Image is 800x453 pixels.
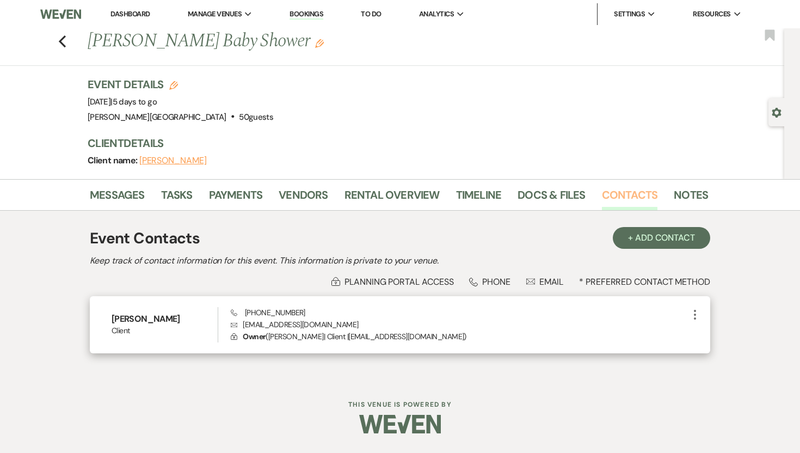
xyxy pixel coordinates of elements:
[315,38,324,48] button: Edit
[674,186,708,210] a: Notes
[40,3,81,26] img: Weven Logo
[231,330,688,342] p: ( [PERSON_NAME] | Client | [EMAIL_ADDRESS][DOMAIN_NAME] )
[614,9,645,20] span: Settings
[110,96,157,107] span: |
[90,254,710,267] h2: Keep track of contact information for this event. This information is private to your venue.
[90,186,145,210] a: Messages
[344,186,440,210] a: Rental Overview
[88,112,226,123] span: [PERSON_NAME][GEOGRAPHIC_DATA]
[112,325,218,336] span: Client
[231,319,688,330] p: [EMAIL_ADDRESS][DOMAIN_NAME]
[139,156,207,165] button: [PERSON_NAME]
[231,308,305,317] span: [PHONE_NUMBER]
[161,186,193,210] a: Tasks
[113,96,157,107] span: 5 days to go
[613,227,710,249] button: + Add Contact
[331,276,453,287] div: Planning Portal Access
[602,186,658,210] a: Contacts
[90,227,200,250] h1: Event Contacts
[518,186,585,210] a: Docs & Files
[526,276,564,287] div: Email
[243,332,266,341] span: Owner
[361,9,381,19] a: To Do
[209,186,263,210] a: Payments
[693,9,730,20] span: Resources
[88,136,697,151] h3: Client Details
[90,276,710,287] div: * Preferred Contact Method
[88,28,575,54] h1: [PERSON_NAME] Baby Shower
[239,112,273,123] span: 50 guests
[456,186,502,210] a: Timeline
[110,9,150,19] a: Dashboard
[772,107,781,117] button: Open lead details
[88,77,273,92] h3: Event Details
[290,9,323,20] a: Bookings
[279,186,328,210] a: Vendors
[88,96,157,107] span: [DATE]
[359,405,441,443] img: Weven Logo
[188,9,242,20] span: Manage Venues
[88,155,139,166] span: Client name:
[112,313,218,325] h6: [PERSON_NAME]
[469,276,510,287] div: Phone
[419,9,454,20] span: Analytics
